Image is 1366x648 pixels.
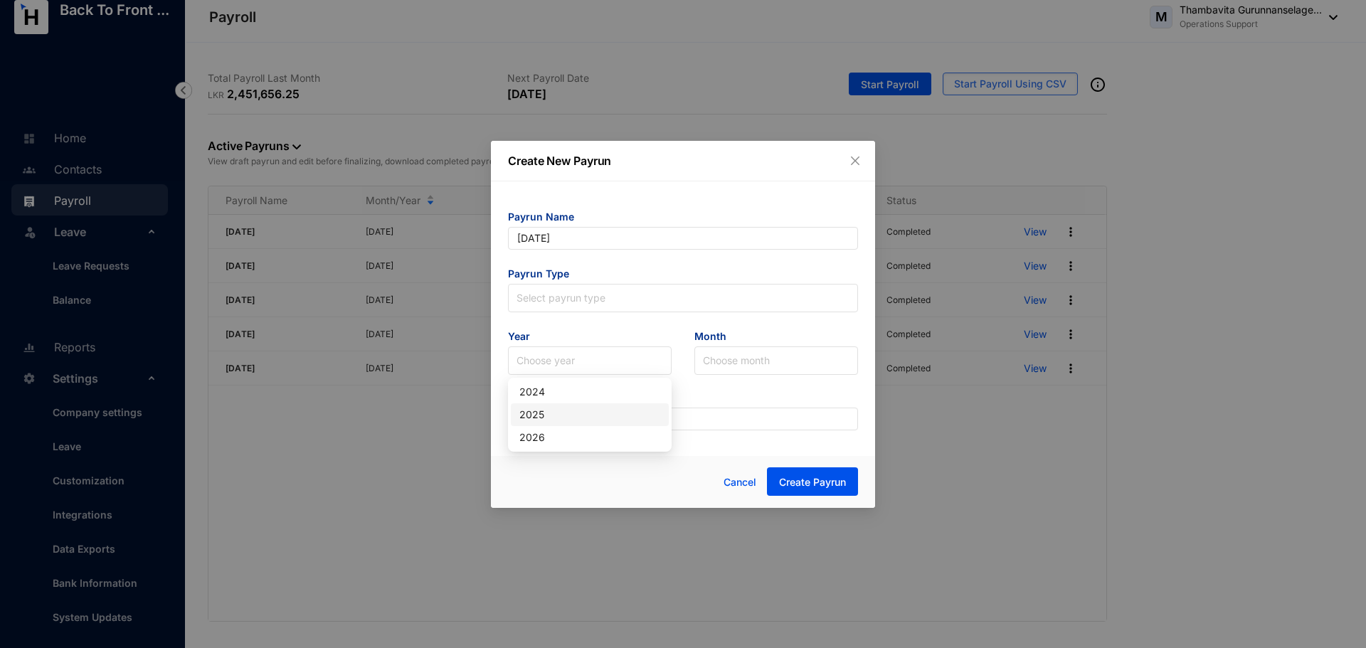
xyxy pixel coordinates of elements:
div: 2026 [519,430,660,445]
span: Year [508,329,672,346]
input: Eg: November Payrun [508,227,858,250]
span: Create Payrun [779,475,846,489]
input: Eg: Salary November [508,408,858,430]
div: 2024 [511,381,669,403]
span: Cancel [724,474,756,490]
span: Payrun Name [508,210,858,227]
div: 2025 [511,403,669,426]
button: Cancel [713,468,767,496]
span: close [849,155,861,166]
div: 2024 [519,384,660,400]
span: Month [694,329,858,346]
button: Create Payrun [767,467,858,496]
p: Create New Payrun [508,152,858,169]
div: 2026 [511,426,669,449]
div: 2025 [519,407,660,423]
span: Payrun Type [508,267,858,284]
button: Close [847,153,863,169]
span: Default Remark [508,391,858,408]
